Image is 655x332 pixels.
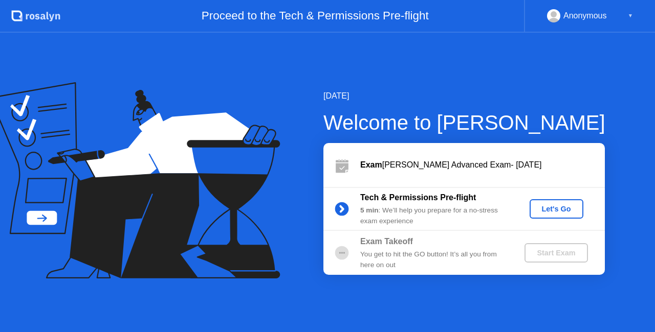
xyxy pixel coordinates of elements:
div: : We’ll help you prepare for a no-stress exam experience [360,205,508,226]
b: 5 min [360,206,379,214]
div: You get to hit the GO button! It’s all you from here on out [360,249,508,270]
div: [DATE] [323,90,605,102]
div: Start Exam [529,249,583,257]
button: Start Exam [525,243,587,263]
div: [PERSON_NAME] Advanced Exam- [DATE] [360,159,605,171]
div: Welcome to [PERSON_NAME] [323,107,605,138]
div: ▼ [628,9,633,22]
button: Let's Go [530,199,583,219]
b: Exam Takeoff [360,237,413,246]
b: Tech & Permissions Pre-flight [360,193,476,202]
div: Anonymous [563,9,607,22]
b: Exam [360,160,382,169]
div: Let's Go [534,205,579,213]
